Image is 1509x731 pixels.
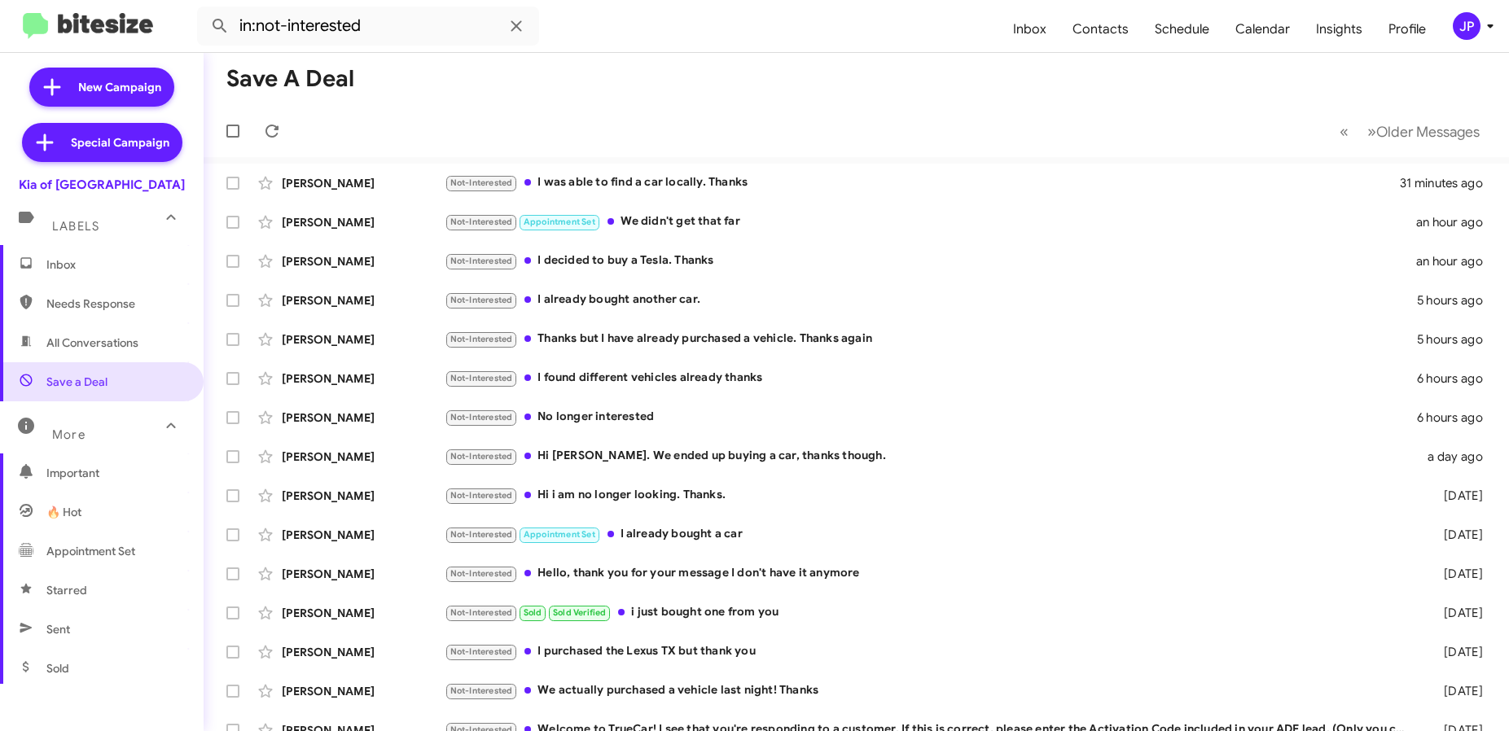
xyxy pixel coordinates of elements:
[450,177,513,188] span: Not-Interested
[1419,683,1496,699] div: [DATE]
[71,134,169,151] span: Special Campaign
[1222,6,1303,53] a: Calendar
[1419,449,1496,465] div: a day ago
[1419,605,1496,621] div: [DATE]
[226,66,354,92] h1: Save a Deal
[445,525,1419,544] div: I already bought a car
[1453,12,1480,40] div: JP
[450,334,513,344] span: Not-Interested
[282,488,445,504] div: [PERSON_NAME]
[445,212,1416,231] div: We didn't get that far
[22,123,182,162] a: Special Campaign
[1417,370,1496,387] div: 6 hours ago
[282,292,445,309] div: [PERSON_NAME]
[1417,292,1496,309] div: 5 hours ago
[1416,214,1496,230] div: an hour ago
[282,175,445,191] div: [PERSON_NAME]
[445,369,1417,387] div: I found different vehicles already thanks
[46,504,81,520] span: 🔥 Hot
[282,409,445,426] div: [PERSON_NAME]
[1376,123,1480,141] span: Older Messages
[1331,115,1489,148] nav: Page navigation example
[450,373,513,383] span: Not-Interested
[46,374,107,390] span: Save a Deal
[445,642,1419,661] div: I purchased the Lexus TX but thank you
[450,685,513,696] span: Not-Interested
[46,543,135,559] span: Appointment Set
[450,646,513,657] span: Not-Interested
[1419,488,1496,504] div: [DATE]
[46,295,185,312] span: Needs Response
[282,527,445,543] div: [PERSON_NAME]
[524,217,595,227] span: Appointment Set
[1439,12,1491,40] button: JP
[450,607,513,618] span: Not-Interested
[197,7,539,46] input: Search
[445,173,1400,192] div: I was able to find a car locally. Thanks
[1417,331,1496,348] div: 5 hours ago
[445,291,1417,309] div: I already bought another car.
[450,295,513,305] span: Not-Interested
[445,603,1419,622] div: i just bought one from you
[1142,6,1222,53] a: Schedule
[450,568,513,579] span: Not-Interested
[1416,253,1496,269] div: an hour ago
[1367,121,1376,142] span: »
[46,465,185,481] span: Important
[450,490,513,501] span: Not-Interested
[282,644,445,660] div: [PERSON_NAME]
[282,331,445,348] div: [PERSON_NAME]
[52,427,86,442] span: More
[282,449,445,465] div: [PERSON_NAME]
[450,217,513,227] span: Not-Interested
[445,447,1419,466] div: Hi [PERSON_NAME]. We ended up buying a car, thanks though.
[46,335,138,351] span: All Conversations
[1417,409,1496,426] div: 6 hours ago
[46,621,70,637] span: Sent
[445,252,1416,270] div: I decided to buy a Tesla. Thanks
[445,330,1417,348] div: Thanks but I have already purchased a vehicle. Thanks again
[1419,644,1496,660] div: [DATE]
[282,566,445,582] div: [PERSON_NAME]
[52,219,99,234] span: Labels
[1303,6,1375,53] a: Insights
[1330,115,1358,148] button: Previous
[450,451,513,462] span: Not-Interested
[445,564,1419,583] div: Hello, thank you for your message I don't have it anymore
[445,408,1417,427] div: No longer interested
[1419,527,1496,543] div: [DATE]
[1419,566,1496,582] div: [DATE]
[1340,121,1349,142] span: «
[553,607,607,618] span: Sold Verified
[46,582,87,598] span: Starred
[1400,175,1496,191] div: 31 minutes ago
[1059,6,1142,53] a: Contacts
[282,370,445,387] div: [PERSON_NAME]
[450,256,513,266] span: Not-Interested
[19,177,185,193] div: Kia of [GEOGRAPHIC_DATA]
[450,529,513,540] span: Not-Interested
[445,681,1419,700] div: We actually purchased a vehicle last night! Thanks
[1000,6,1059,53] a: Inbox
[445,486,1419,505] div: Hi i am no longer looking. Thanks.
[450,412,513,422] span: Not-Interested
[282,253,445,269] div: [PERSON_NAME]
[78,79,161,95] span: New Campaign
[524,607,542,618] span: Sold
[282,605,445,621] div: [PERSON_NAME]
[29,68,174,107] a: New Campaign
[1375,6,1439,53] a: Profile
[282,214,445,230] div: [PERSON_NAME]
[1358,115,1489,148] button: Next
[282,683,445,699] div: [PERSON_NAME]
[46,256,185,273] span: Inbox
[524,529,595,540] span: Appointment Set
